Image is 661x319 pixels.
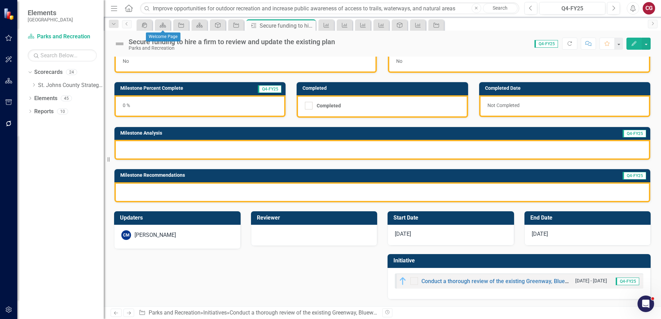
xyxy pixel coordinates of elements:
[260,21,314,30] div: Secure funding to hire a firm to review and update the existing plan
[257,215,374,221] h3: Reviewer
[393,258,647,264] h3: Initiative
[28,9,73,17] span: Elements
[149,309,201,316] a: Parks and Recreation
[38,81,104,89] a: St. Johns County Strategic Plan
[530,215,648,221] h3: End Date
[140,2,519,14] input: Search ClearPoint...
[485,86,647,91] h3: Completed Date
[139,309,377,317] div: » » »
[616,278,639,285] span: Q4-FY25
[134,231,176,239] div: [PERSON_NAME]
[123,58,129,64] span: No
[575,278,607,284] small: [DATE] - [DATE]
[120,86,237,91] h3: Milestone Percent Complete
[146,32,180,41] div: Welcome Page
[623,130,646,137] span: Q4-FY25
[203,309,227,316] a: Initiatives
[120,130,454,136] h3: Milestone Analysis
[637,296,654,312] iframe: Intercom live chat
[479,95,650,117] div: Not Completed
[421,278,616,284] a: Conduct a thorough review of the existing Greenway, Blueway, and Trails Plan.
[399,277,407,285] img: In Progress
[34,108,54,116] a: Reports
[539,2,605,14] button: Q4-FY25
[302,86,464,91] h3: Completed
[623,172,646,180] span: Q4-FY25
[483,3,518,13] a: Search
[230,309,419,316] a: Conduct a thorough review of the existing Greenway, Blueway, and Trails Plan.
[643,2,655,14] button: CG
[393,215,511,221] h3: Start Date
[395,231,411,237] span: [DATE]
[114,38,125,49] img: Not Defined
[396,58,402,64] span: No
[61,95,72,101] div: 45
[129,46,335,51] div: Parks and Recreation
[534,40,558,48] span: Q4-FY25
[28,49,97,61] input: Search Below...
[28,17,73,22] small: [GEOGRAPHIC_DATA]
[542,4,603,13] div: Q4-FY25
[532,231,548,237] span: [DATE]
[121,230,131,240] div: CM
[57,108,68,114] div: 10
[114,95,286,117] div: 0 %
[34,68,63,76] a: Scorecards
[3,7,16,20] img: ClearPoint Strategy
[66,69,77,75] div: 24
[120,173,503,178] h3: Milestone Recommendations
[129,38,335,46] div: Secure funding to hire a firm to review and update the existing plan
[34,95,57,103] a: Elements
[120,215,237,221] h3: Updaters
[258,85,281,93] span: Q4-FY25
[28,33,97,41] a: Parks and Recreation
